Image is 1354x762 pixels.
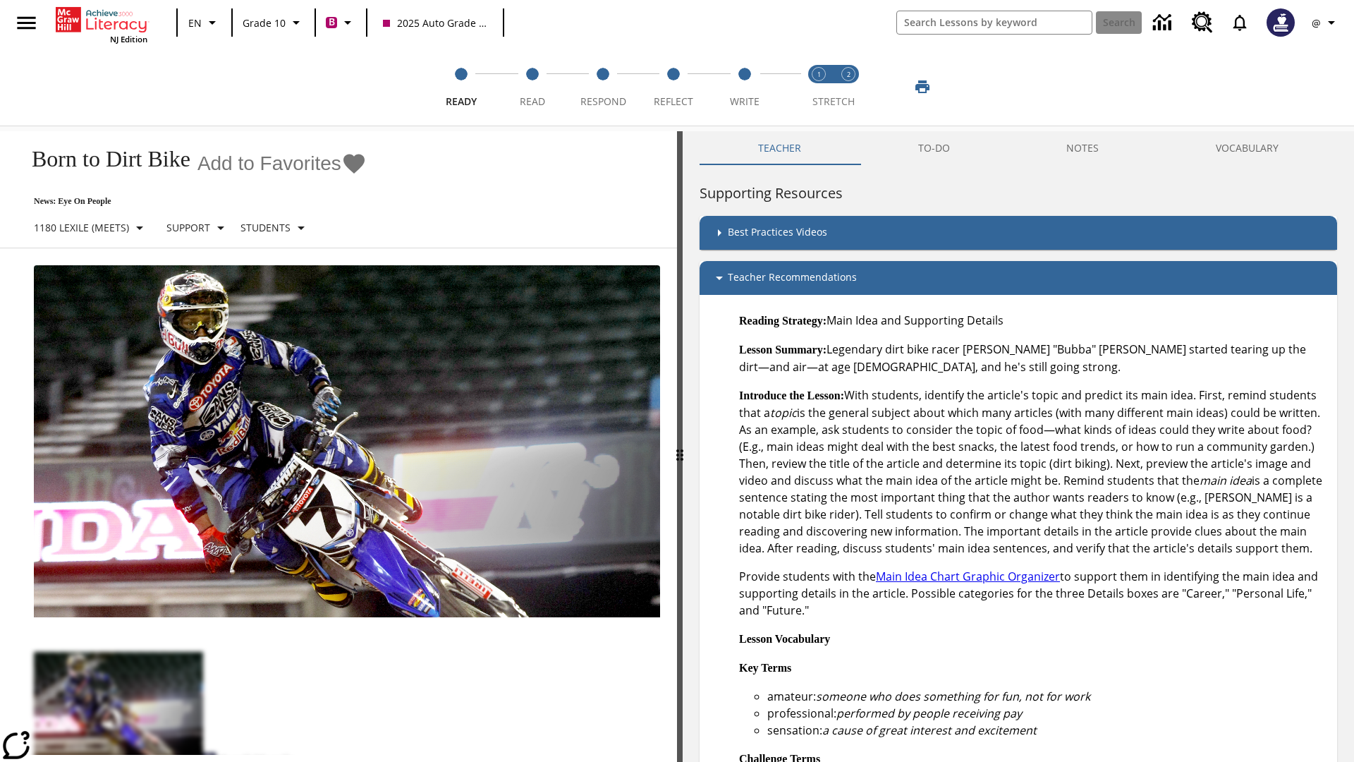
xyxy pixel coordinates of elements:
button: NOTES [1008,131,1158,165]
span: Ready [446,95,477,108]
li: professional: [767,705,1326,722]
p: 1180 Lexile (Meets) [34,220,129,235]
text: 1 [817,70,821,79]
img: Avatar [1267,8,1295,37]
span: B [329,13,335,31]
text: 2 [847,70,850,79]
span: Respond [580,95,626,108]
strong: Key Terms [739,662,791,674]
button: VOCABULARY [1157,131,1337,165]
div: Press Enter or Spacebar and then press right and left arrow keys to move the slider [677,131,683,762]
button: Language: EN, Select a language [182,10,227,35]
p: Support [166,220,210,235]
button: Open side menu [6,2,47,44]
p: Legendary dirt bike racer [PERSON_NAME] "Bubba" [PERSON_NAME] started tearing up the dirt—and air... [739,341,1326,375]
span: Grade 10 [243,16,286,30]
strong: Lesson Summary: [739,344,827,356]
button: Boost Class color is violet red. Change class color [320,10,362,35]
p: Best Practices Videos [728,224,827,241]
em: performed by people receiving pay [836,706,1022,721]
em: someone who does something for fun, not for work [816,689,1090,704]
em: topic [770,405,797,421]
button: Select Lexile, 1180 Lexile (Meets) [28,215,154,241]
strong: Introduce the Lesson: [739,389,844,401]
a: Main Idea Chart Graphic Organizer [876,569,1060,584]
button: Profile/Settings [1303,10,1348,35]
span: STRETCH [812,95,855,108]
em: main idea [1200,473,1252,488]
button: Select a new avatar [1258,4,1303,41]
span: Write [730,95,760,108]
span: @ [1312,16,1321,30]
button: Stretch Respond step 2 of 2 [828,48,869,126]
p: Students [240,220,291,235]
span: NJ Edition [110,34,147,44]
button: Reflect step 4 of 5 [633,48,714,126]
p: Main Idea and Supporting Details [739,312,1326,329]
h1: Born to Dirt Bike [17,146,190,172]
button: Write step 5 of 5 [704,48,786,126]
strong: Reading Strategy: [739,315,827,327]
div: Teacher Recommendations [700,261,1337,295]
span: 2025 Auto Grade 10 [383,16,487,30]
p: With students, identify the article's topic and predict its main idea. First, remind students tha... [739,387,1326,557]
span: EN [188,16,202,30]
button: Select Student [235,215,315,241]
p: Provide students with the to support them in identifying the main idea and supporting details in ... [739,568,1326,619]
div: Instructional Panel Tabs [700,131,1337,165]
button: Ready step 1 of 5 [420,48,502,126]
button: Teacher [700,131,860,165]
div: Best Practices Videos [700,216,1337,250]
a: Data Center [1145,4,1183,42]
button: Read step 2 of 5 [491,48,573,126]
a: Resource Center, Will open in new tab [1183,4,1221,42]
a: Notifications [1221,4,1258,41]
button: TO-DO [860,131,1008,165]
button: Scaffolds, Support [161,215,235,241]
strong: Lesson Vocabulary [739,633,830,645]
button: Stretch Read step 1 of 2 [798,48,839,126]
button: Add to Favorites - Born to Dirt Bike [197,151,367,176]
span: Read [520,95,545,108]
button: Print [900,74,945,99]
p: Teacher Recommendations [728,270,857,286]
em: a cause of great interest and excitement [822,722,1037,738]
button: Grade: Grade 10, Select a grade [237,10,310,35]
h6: Supporting Resources [700,182,1337,205]
div: activity [683,131,1354,762]
input: search field [897,11,1092,34]
li: amateur: [767,688,1326,705]
p: News: Eye On People [17,196,367,207]
button: Respond step 3 of 5 [562,48,644,126]
li: sensation: [767,722,1326,739]
img: Motocross racer James Stewart flies through the air on his dirt bike. [34,265,660,618]
span: Reflect [654,95,693,108]
span: Add to Favorites [197,152,341,175]
div: Home [56,4,147,44]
